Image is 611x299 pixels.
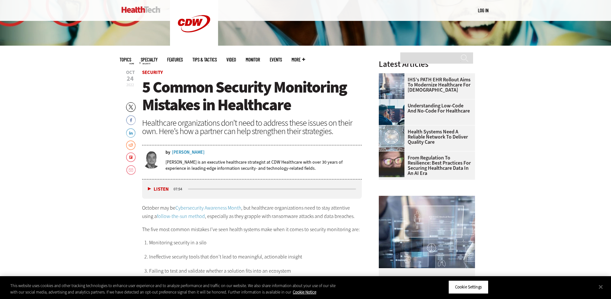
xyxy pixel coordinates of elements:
span: Topics [120,57,131,62]
img: Electronic health records [379,73,404,99]
a: Events [270,57,282,62]
img: Healthcare networking [379,125,404,151]
img: Coworkers coding [379,99,404,125]
span: More [292,57,305,62]
a: Understanding Low-Code and No-Code for Healthcare [379,103,471,113]
a: IHS’s PATH EHR Rollout Aims to Modernize Healthcare for [DEMOGRAPHIC_DATA] [379,77,471,93]
a: Cybersecurity Awareness Month [175,204,241,211]
span: by [165,150,170,155]
a: More information about your privacy [293,289,316,295]
p: [PERSON_NAME] is an executive healthcare strategist at CDW Healthcare with over 30 years of exper... [165,159,362,171]
a: MonITor [246,57,260,62]
a: From Regulation to Resilience: Best Practices for Securing Healthcare Data in an AI Era [379,155,471,176]
a: CDW [170,42,218,49]
span: 2022 [126,82,134,87]
li: Ineffective security tools that don’t lead to meaningful, actionable insight [149,253,362,261]
button: Cookie Settings [448,280,488,294]
span: Specialty [141,57,157,62]
div: Healthcare organizations don’t need to address these issues on their own. Here’s how a partner ca... [142,119,362,135]
button: Listen [148,187,169,192]
span: 5 Common Security Monitoring Mistakes in Healthcare [142,77,347,115]
div: User menu [478,7,488,14]
a: Video [226,57,236,62]
span: Oct [126,70,135,75]
a: Coworkers coding [379,99,408,104]
h3: Latest Articles [379,60,475,68]
a: Healthcare networking [379,125,408,131]
a: Health Systems Need a Reliable Network To Deliver Quality Care [379,129,471,145]
p: Patient-Centered Care [379,268,475,282]
div: media player [142,179,362,199]
p: October may be , but healthcare organizations need to stay attentive using a , especially as they... [142,204,362,220]
a: Security [142,69,163,76]
a: Tips & Tactics [192,57,217,62]
div: duration [173,186,187,192]
img: Matt Sickles [142,150,161,169]
p: The five most common mistakes I’ve seen health systems make when it comes to security monitoring ... [142,225,362,234]
a: Electronic health records [379,73,408,78]
img: woman wearing glasses looking at healthcare data on screen [379,151,404,177]
img: Electronic health records [379,196,475,268]
button: Close [594,280,608,294]
a: follow-the-sun method [157,213,205,220]
li: Failing to test and validate whether a solution fits into an ecosystem [149,267,362,275]
a: Features [167,57,183,62]
span: 24 [126,76,135,82]
img: Home [122,6,160,13]
li: Monitoring security in a silo [149,239,362,247]
a: woman wearing glasses looking at healthcare data on screen [379,151,408,157]
a: [PERSON_NAME] [172,150,205,155]
a: Log in [478,7,488,13]
div: This website uses cookies and other tracking technologies to enhance user experience and to analy... [10,283,336,295]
